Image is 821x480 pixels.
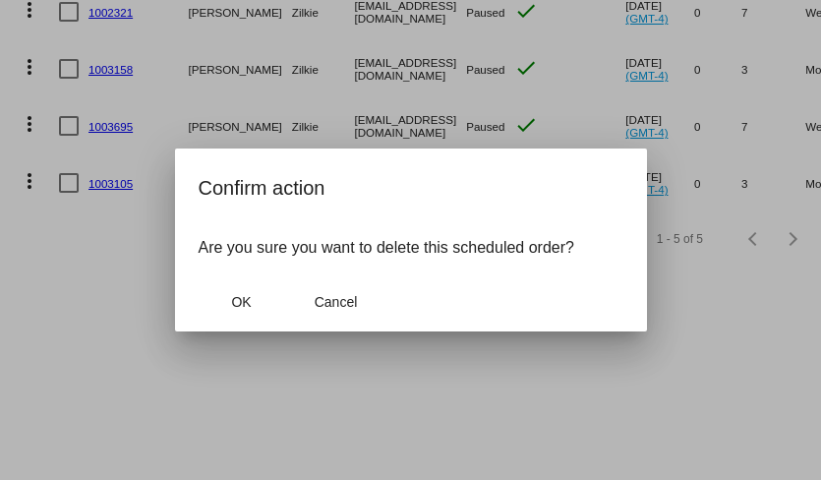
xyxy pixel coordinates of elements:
[199,172,623,204] h2: Confirm action
[315,294,358,310] span: Cancel
[293,284,380,320] button: Close dialog
[199,284,285,320] button: Close dialog
[231,294,251,310] span: OK
[199,239,623,257] p: Are you sure you want to delete this scheduled order?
